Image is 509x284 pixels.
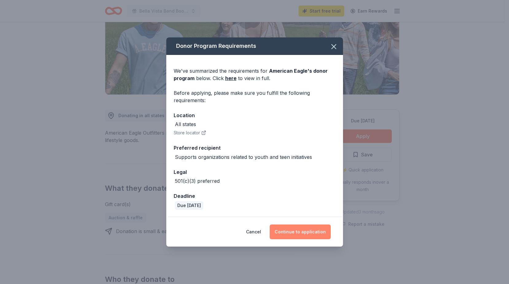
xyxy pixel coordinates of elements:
[246,225,261,239] button: Cancel
[175,153,312,161] div: Supports organizations related to youth and teen initiatives
[175,177,220,185] div: 501(c)(3) preferred
[174,144,336,152] div: Preferred recipient
[174,111,336,119] div: Location
[174,67,336,82] div: We've summarized the requirements for below. Click to view in full.
[175,201,203,210] div: Due [DATE]
[174,89,336,104] div: Before applying, please make sure you fulfill the following requirements:
[270,225,331,239] button: Continue to application
[166,37,343,55] div: Donor Program Requirements
[175,121,196,128] div: All states
[174,168,336,176] div: Legal
[174,192,336,200] div: Deadline
[225,75,237,82] a: here
[174,129,206,136] button: Store locator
